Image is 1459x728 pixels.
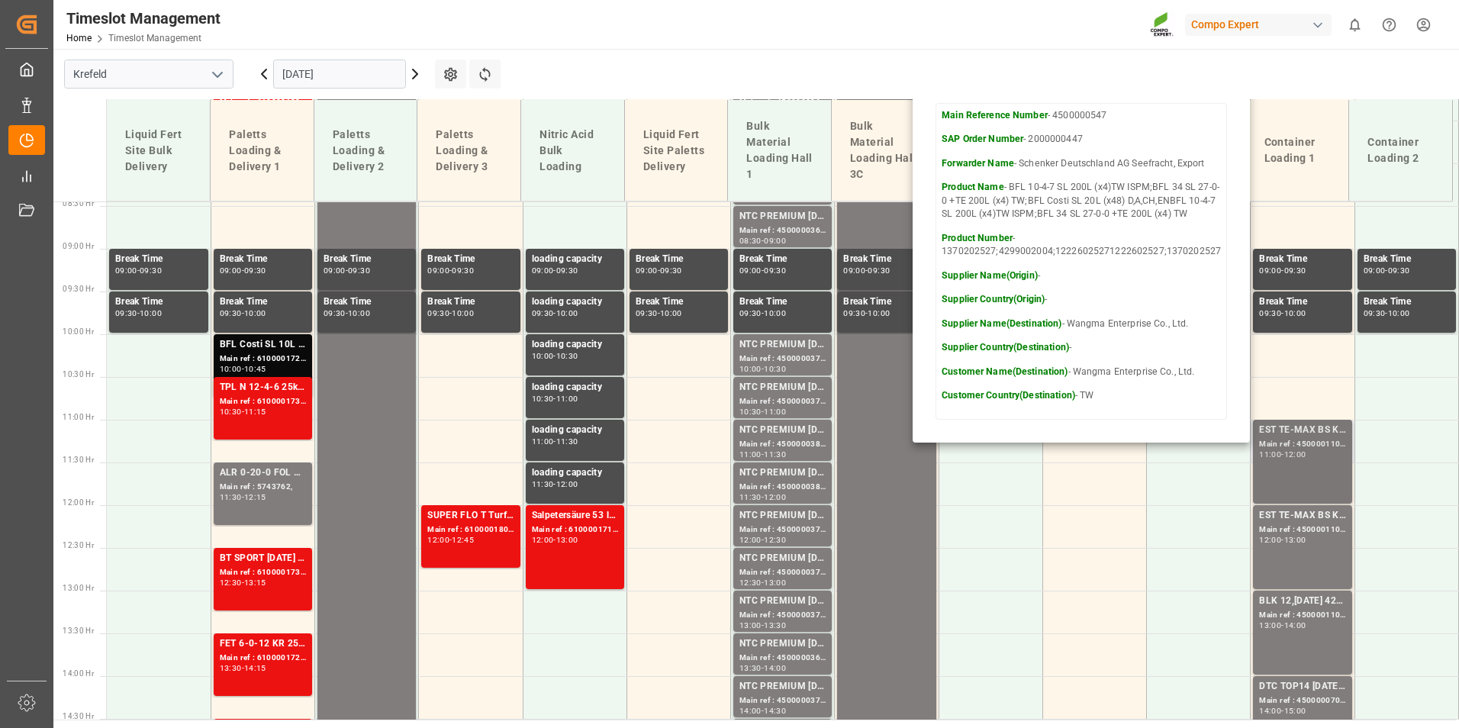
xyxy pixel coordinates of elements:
div: 14:00 [764,665,786,672]
div: - [553,481,556,488]
div: 09:30 [452,267,474,274]
div: 10:30 [556,353,578,359]
div: loading capacity [532,465,618,481]
div: 13:00 [1259,622,1281,629]
div: - [658,267,660,274]
div: 09:00 [427,267,449,274]
span: 11:30 Hr [63,456,94,464]
div: NTC PREMIUM [DATE]+3+TE BULK [739,423,826,438]
div: 13:00 [556,536,578,543]
div: 14:00 [1259,707,1281,714]
div: 09:30 [868,267,890,274]
div: - [242,267,244,274]
div: 11:15 [244,408,266,415]
div: BLK 12,[DATE] 42x25 kg INT;FLO T NK 14-0-19 25kg (x40) INT [1259,594,1345,609]
span: 08:30 Hr [63,199,94,208]
div: 10:00 [764,310,786,317]
span: 14:30 Hr [63,712,94,720]
div: 11:00 [532,438,554,445]
strong: Forwarder Name [942,158,1014,169]
div: Liquid Fert Site Paletts Delivery [637,121,716,181]
div: - [658,310,660,317]
div: Main ref : 4500000377, 2000000279 [739,353,826,366]
div: Main ref : 4500000368, 2000000279 [739,652,826,665]
div: NTC PREMIUM [DATE]+3+TE BULK [739,551,826,566]
input: Type to search/select [64,60,234,89]
div: 12:00 [556,481,578,488]
div: 10:00 [452,310,474,317]
div: Main ref : 6100001725, 2000001408 [220,353,306,366]
div: - [762,451,764,458]
div: loading capacity [532,337,618,353]
span: 09:30 Hr [63,285,94,293]
div: - [762,622,764,629]
strong: Supplier Name(Destination) [942,318,1061,329]
div: 09:30 [636,310,658,317]
div: - [553,310,556,317]
div: - [1385,310,1387,317]
div: 12:30 [739,579,762,586]
div: - [762,494,764,501]
div: - [865,310,868,317]
div: 13:00 [764,579,786,586]
div: Paletts Loading & Delivery 2 [327,121,405,181]
div: - [762,366,764,372]
div: 13:00 [739,622,762,629]
div: 09:00 [115,267,137,274]
button: Help Center [1372,8,1406,42]
div: 09:30 [1364,310,1386,317]
div: 09:00 [843,267,865,274]
div: - [137,310,140,317]
div: - [553,395,556,402]
div: 10:00 [532,353,554,359]
div: - [1385,267,1387,274]
div: Main ref : 4500000376, 2000000279 [739,609,826,622]
div: 13:00 [1284,536,1306,543]
p: - [942,293,1221,307]
div: 11:30 [532,481,554,488]
div: 09:30 [140,267,162,274]
p: - 2000000447 [942,133,1221,147]
div: 09:30 [220,310,242,317]
div: loading capacity [532,423,618,438]
div: - [242,310,244,317]
div: - [762,310,764,317]
div: Main ref : 4500000381, 2000000279 [739,438,826,451]
div: NTC PREMIUM [DATE]+3+TE BULK [739,380,826,395]
div: Bulk Material Loading Hall 1 [740,112,819,188]
p: - Schenker Deutschland AG Seefracht, Export [942,157,1221,171]
strong: Supplier Name(Origin) [942,270,1038,281]
div: Main ref : 6100001722, 2000001383 2000001232;2000001383 [220,652,306,665]
div: 12:00 [427,536,449,543]
div: - [346,310,348,317]
div: 15:00 [1284,707,1306,714]
strong: Supplier Country(Origin) [942,294,1045,304]
div: Main ref : 4500000703, 2000000567 [1259,694,1345,707]
div: 10:00 [739,366,762,372]
div: 11:30 [556,438,578,445]
div: 09:30 [1388,267,1410,274]
div: NTC PREMIUM [DATE]+3+TE BULK [739,679,826,694]
div: 11:30 [764,451,786,458]
div: 12:15 [244,494,266,501]
div: 11:00 [556,395,578,402]
div: Main ref : 6100001716, 2000001430 [532,523,618,536]
strong: Customer Name(Destination) [942,366,1068,377]
div: 09:00 [324,267,346,274]
div: Break Time [1259,252,1345,267]
div: 13:15 [244,579,266,586]
div: 09:30 [843,310,865,317]
div: Main ref : 4500001109, 2000001158 [1259,609,1345,622]
p: - TW [942,389,1221,403]
div: BT SPORT [DATE] 25%UH 3M 25kg (x40) INTNTC CLASSIC [DATE]+3+TE 600kg BBNTC SUPREM [DATE] 25kg (x4... [220,551,306,566]
div: EST TE-MAX BS KR 11-48 1000kg BB [1259,423,1345,438]
div: 10:00 [660,310,682,317]
div: Break Time [636,295,722,310]
div: 11:00 [764,408,786,415]
div: 10:00 [1284,310,1306,317]
p: - 4500000547 [942,109,1221,123]
div: - [1281,536,1283,543]
span: 10:30 Hr [63,370,94,378]
strong: SAP Order Number [942,134,1023,144]
div: 09:00 [1364,267,1386,274]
